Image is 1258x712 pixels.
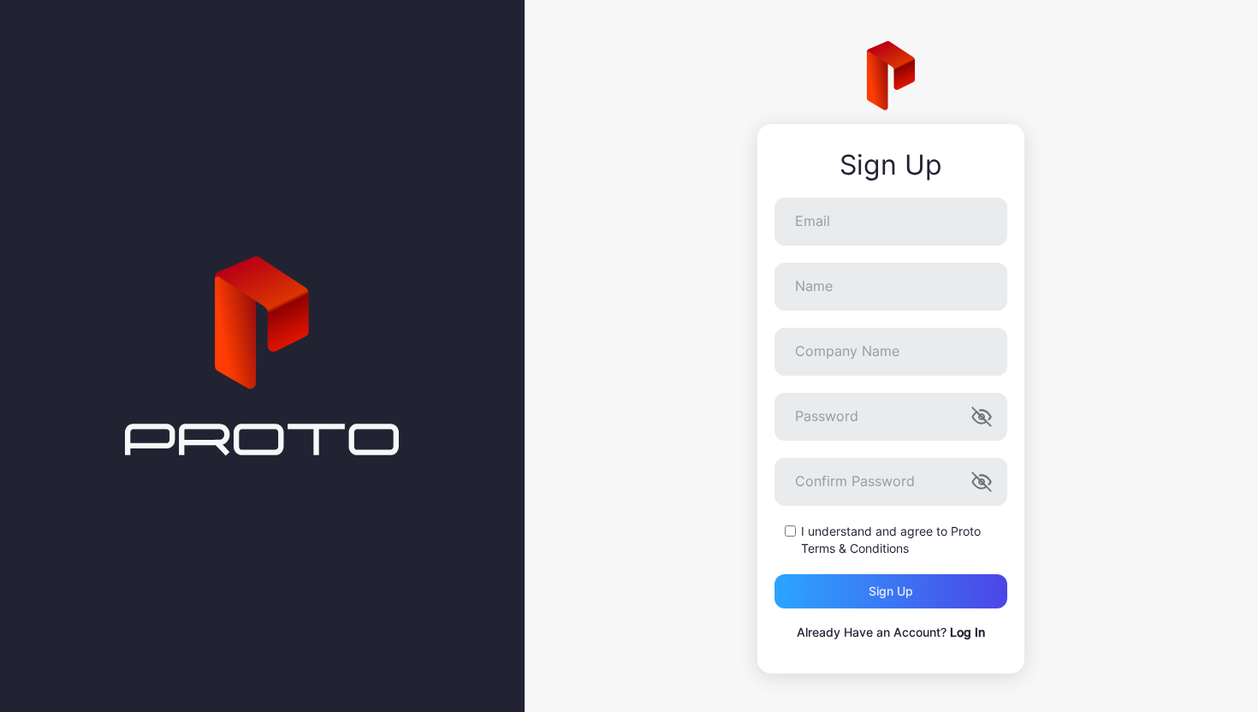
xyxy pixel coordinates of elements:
[971,472,992,492] button: Confirm Password
[774,393,1007,441] input: Password
[774,458,1007,506] input: Confirm Password
[950,625,985,639] a: Log In
[869,584,913,598] div: Sign up
[774,622,1007,643] p: Already Have an Account?
[801,524,981,555] a: Proto Terms & Conditions
[774,198,1007,246] input: Email
[971,406,992,427] button: Password
[801,523,1007,557] label: I understand and agree to
[774,150,1007,181] div: Sign Up
[774,328,1007,376] input: Company Name
[774,574,1007,608] button: Sign up
[774,263,1007,311] input: Name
